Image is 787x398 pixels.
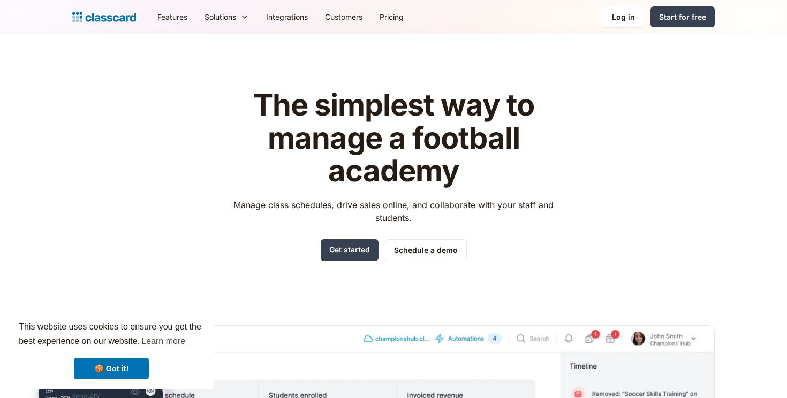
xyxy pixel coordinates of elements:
[9,310,214,389] div: cookieconsent
[659,11,706,22] div: Start for free
[19,320,204,349] span: This website uses cookies to ensure you get the best experience on our website.
[321,239,379,261] a: Get started
[316,5,371,29] a: Customers
[650,6,715,27] a: Start for free
[258,5,316,29] a: Integrations
[74,358,149,379] a: dismiss cookie message
[205,11,236,22] div: Solutions
[385,239,467,261] a: Schedule a demo
[224,198,564,224] p: Manage class schedules, drive sales online, and collaborate with your staff and students.
[612,11,635,22] div: Log in
[371,5,412,29] a: Pricing
[72,10,136,25] a: home
[224,89,564,188] h1: The simplest way to manage a football academy
[149,5,196,29] a: Features
[196,5,258,29] div: Solutions
[140,333,187,349] a: learn more about cookies
[603,6,644,28] a: Log in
